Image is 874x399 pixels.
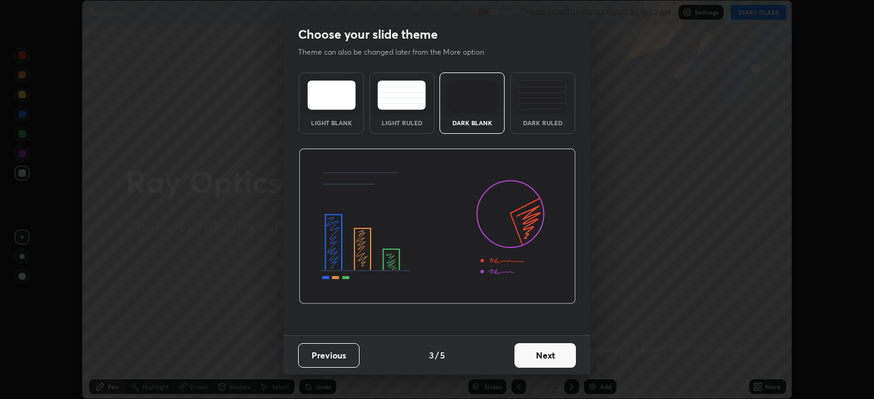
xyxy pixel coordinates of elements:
h4: 3 [429,349,434,362]
img: darkTheme.f0cc69e5.svg [448,80,497,110]
div: Light Ruled [377,120,427,126]
p: Theme can also be changed later from the More option [298,47,497,58]
button: Next [514,343,576,368]
div: Light Blank [307,120,356,126]
div: Dark Blank [447,120,497,126]
img: lightRuledTheme.5fabf969.svg [377,80,426,110]
h4: 5 [440,349,445,362]
img: darkThemeBanner.d06ce4a2.svg [299,149,576,304]
h2: Choose your slide theme [298,26,438,42]
h4: / [435,349,439,362]
img: lightTheme.e5ed3b09.svg [307,80,356,110]
button: Previous [298,343,360,368]
div: Dark Ruled [518,120,567,126]
img: darkRuledTheme.de295e13.svg [518,80,567,110]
